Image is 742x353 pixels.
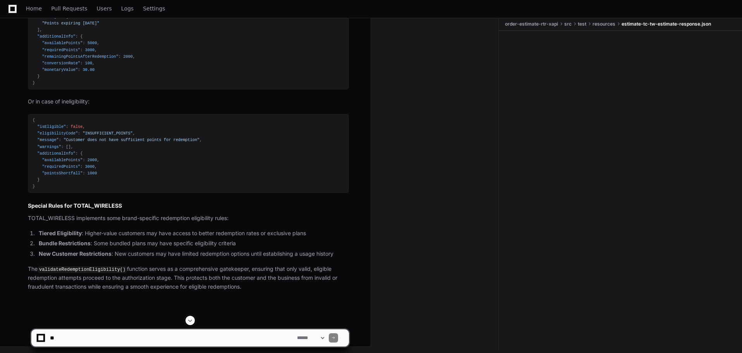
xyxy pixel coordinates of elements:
span: Settings [143,6,165,11]
span: "requiredPoints" [42,48,81,52]
span: 3000 [85,164,95,169]
span: 1000 [88,171,97,176]
span: 5000 [88,41,97,45]
span: , [92,61,94,65]
span: } [33,184,35,189]
span: "requiredPoints" [42,164,81,169]
span: : [61,145,64,149]
p: TOTAL_WIRELESS implements some brand-specific redemption eligibility rules: [28,214,349,223]
span: false [71,124,83,129]
span: 2000 [88,158,97,162]
span: : [80,164,82,169]
span: 3000 [85,48,95,52]
span: "availablePoints" [42,41,83,45]
span: "remainingPointsAfterRedemption" [42,54,119,59]
span: 30.00 [82,67,94,72]
li: : Higher-value customers may have access to better redemption rates or exclusive plans [36,229,349,238]
span: "monetaryValue" [42,67,78,72]
span: [ [66,145,68,149]
span: : [76,151,78,156]
span: Pull Requests [51,6,87,11]
span: , [199,138,202,142]
p: The function serves as a comprehensive gatekeeper, ensuring that only valid, eligible redemption ... [28,265,349,291]
span: : [82,171,85,176]
span: "conversionRate" [42,61,81,65]
span: } [33,81,35,85]
strong: Bundle Restrictions [39,240,91,246]
span: : [82,158,85,162]
span: "isEligible" [37,124,66,129]
span: "pointsShortfall" [42,171,83,176]
span: "additionalInfo" [37,151,76,156]
span: "warnings" [37,145,61,149]
span: : [82,41,85,45]
span: : [59,138,61,142]
span: "warnings" [37,14,61,19]
li: : New customers may have limited redemption options until establishing a usage history [36,250,349,258]
span: { [33,118,35,122]
span: "INSUFFICIENT_POINTS" [82,131,132,136]
span: ] [37,28,40,32]
span: , [97,41,99,45]
span: } [37,74,40,79]
span: : [61,14,64,19]
span: estimate-tc-tw-estimate-response.json [622,21,711,27]
span: , [94,48,97,52]
span: ] [68,145,70,149]
span: "Customer does not have sufficient points for redemption" [64,138,199,142]
span: , [97,158,99,162]
span: Logs [121,6,134,11]
span: Users [97,6,112,11]
span: "availablePoints" [42,158,83,162]
span: : [119,54,121,59]
span: "Points expiring [DATE]" [42,21,100,26]
span: } [37,177,40,182]
span: src [564,21,572,27]
span: resources [593,21,615,27]
span: , [133,131,135,136]
span: , [40,28,42,32]
h2: Special Rules for TOTAL_WIRELESS [28,202,349,210]
span: order-estimate-rtr-xapi [505,21,558,27]
span: { [80,151,82,156]
span: : [80,48,82,52]
code: validateRedemptionEligibility() [38,266,127,273]
span: test [578,21,586,27]
li: : Some bundled plans may have specific eligibility criteria [36,239,349,248]
span: : [78,67,80,72]
span: , [82,124,85,129]
span: "message" [37,138,58,142]
span: [ [66,14,68,19]
span: 2000 [123,54,133,59]
p: Or in case of ineligibility: [28,97,349,106]
span: { [80,34,82,39]
span: : [78,131,80,136]
span: : [66,124,68,129]
span: "additionalInfo" [37,34,76,39]
span: : [76,34,78,39]
span: Home [26,6,42,11]
strong: Tiered Eligibility [39,230,82,236]
span: , [94,164,97,169]
strong: New Customer Restrictions [39,250,112,257]
span: 100 [85,61,92,65]
span: , [71,145,73,149]
span: : [80,61,82,65]
span: "eligibilityCode" [37,131,78,136]
span: , [133,54,135,59]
